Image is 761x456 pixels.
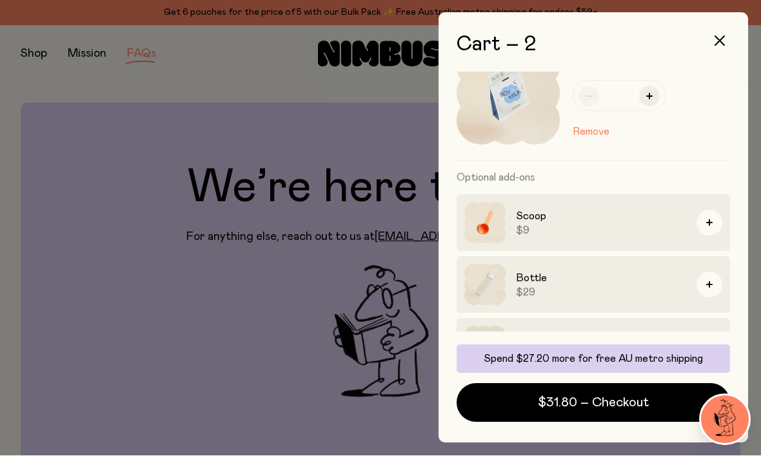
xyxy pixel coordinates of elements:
[701,396,749,444] img: agent
[516,209,686,224] h3: Scoop
[457,384,730,422] button: $31.80 – Checkout
[538,394,649,412] span: $31.80 – Checkout
[573,124,609,140] button: Remove
[457,34,730,57] h2: Cart – 2
[516,271,686,286] h3: Bottle
[464,353,722,366] p: Spend $27.20 more for free AU metro shipping
[516,286,686,299] span: $29
[457,161,730,195] h3: Optional add-ons
[516,224,686,237] span: $9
